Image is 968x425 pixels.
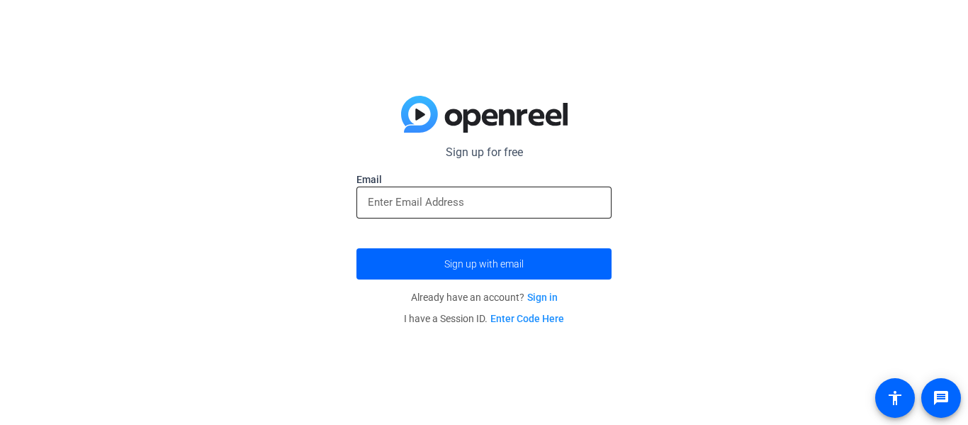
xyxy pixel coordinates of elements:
img: blue-gradient.svg [401,96,568,133]
input: Enter Email Address [368,194,600,211]
p: Sign up for free [356,144,612,161]
mat-icon: message [933,390,950,407]
span: I have a Session ID. [404,313,564,324]
button: Sign up with email [356,248,612,280]
a: Sign in [527,292,558,303]
mat-icon: accessibility [887,390,904,407]
span: Already have an account? [411,292,558,303]
label: Email [356,172,612,187]
a: Enter Code Here [490,313,564,324]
